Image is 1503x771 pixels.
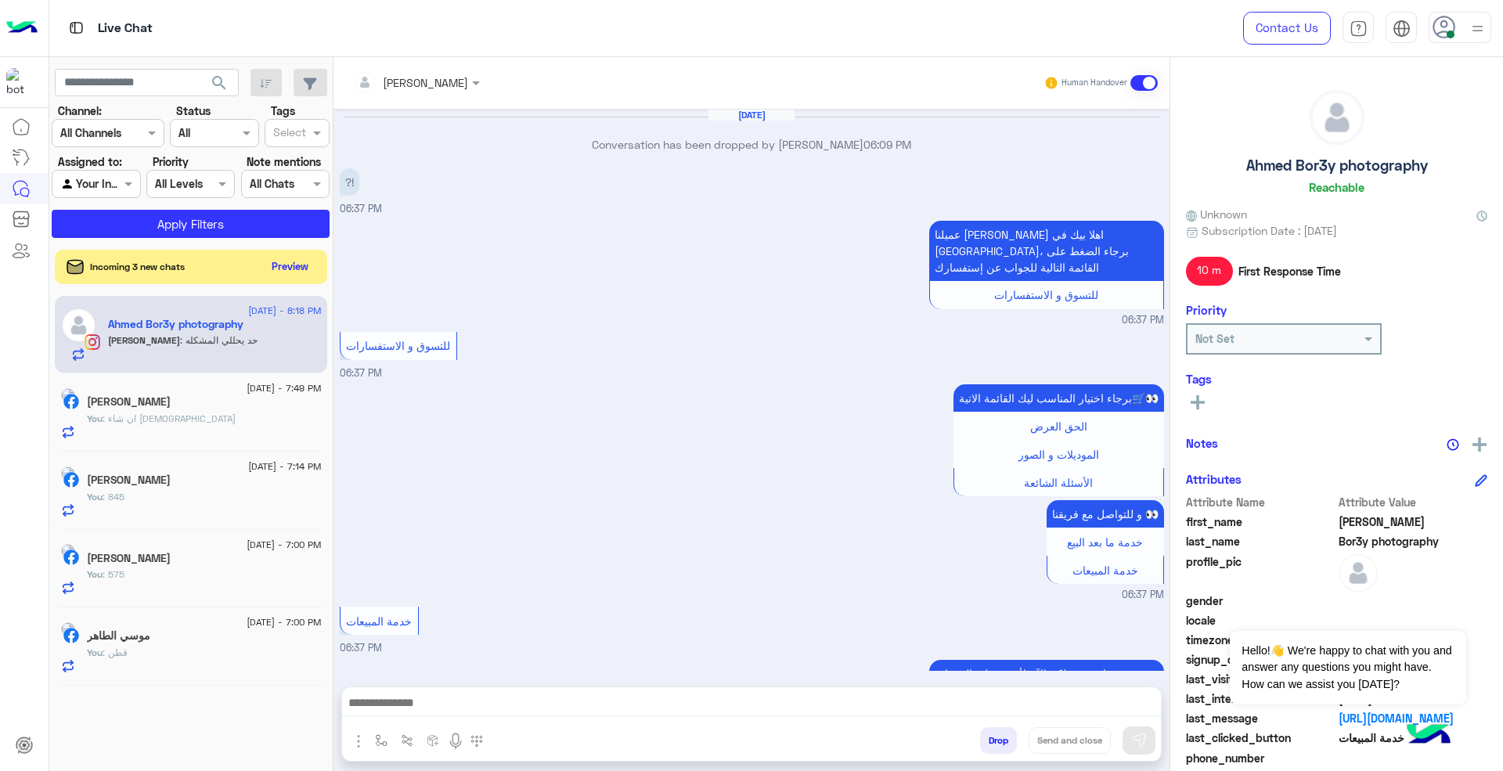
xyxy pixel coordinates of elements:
[87,629,150,643] h5: موسي الطاهر
[61,388,75,402] img: picture
[1024,476,1093,489] span: الأسئلة الشائعة
[1472,438,1487,452] img: add
[340,367,382,379] span: 06:37 PM
[1186,257,1233,285] span: 10 m
[1230,631,1465,704] span: Hello!👋 We're happy to chat with you and answer any questions you might have. How can we assist y...
[87,552,171,565] h5: Mohamed Abdelfattah
[58,153,122,170] label: Assigned to:
[61,467,75,481] img: picture
[63,394,79,409] img: Facebook
[1131,733,1147,748] img: send message
[708,110,795,121] h6: [DATE]
[980,727,1017,754] button: Drop
[98,18,153,39] p: Live Chat
[375,734,387,747] img: select flow
[67,18,86,38] img: tab
[346,614,412,628] span: خدمة المبيعات
[340,136,1164,153] p: Conversation has been dropped by [PERSON_NAME]
[1047,500,1164,528] p: 13/8/2025, 6:37 PM
[63,628,79,643] img: Facebook
[349,732,368,751] img: send attachment
[1393,20,1411,38] img: tab
[929,221,1164,281] p: 13/8/2025, 6:37 PM
[1186,372,1487,386] h6: Tags
[87,395,171,409] h5: Khalil Ali
[108,334,180,346] span: [PERSON_NAME]
[446,732,465,751] img: send voice note
[1186,750,1335,766] span: phone_number
[247,153,321,170] label: Note mentions
[61,622,75,636] img: picture
[61,308,96,343] img: defaultAdmin.png
[1186,206,1247,222] span: Unknown
[87,647,103,658] span: You
[63,472,79,488] img: Facebook
[1072,564,1138,577] span: خدمة المبيعات
[346,339,450,352] span: للتسوق و الاستفسارات
[103,647,128,658] span: قطن
[1186,303,1227,317] h6: Priority
[340,168,359,196] p: 13/8/2025, 6:37 PM
[103,413,236,424] span: ان شاء الله
[1246,157,1428,175] h5: Ahmed Bor3y photography
[1468,19,1487,38] img: profile
[1202,222,1337,239] span: Subscription Date : [DATE]
[1186,593,1335,609] span: gender
[1018,448,1099,461] span: الموديلات و الصور
[1186,730,1335,746] span: last_clicked_button
[1447,438,1459,451] img: notes
[994,288,1098,301] span: للتسوق و الاستفسارات
[247,381,321,395] span: [DATE] - 7:49 PM
[1186,494,1335,510] span: Attribute Name
[1122,313,1164,328] span: 06:37 PM
[1309,180,1364,194] h6: Reachable
[180,334,258,346] span: حد يحللي المشكله
[1186,533,1335,549] span: last_name
[52,210,330,238] button: Apply Filters
[1186,513,1335,530] span: first_name
[1186,612,1335,629] span: locale
[1061,77,1127,89] small: Human Handover
[1339,710,1488,726] a: [URL][DOMAIN_NAME]
[1122,588,1164,603] span: 06:37 PM
[271,124,306,144] div: Select
[87,568,103,580] span: You
[340,642,382,654] span: 06:37 PM
[1186,651,1335,668] span: signup_date
[247,615,321,629] span: [DATE] - 7:00 PM
[265,255,315,278] button: Preview
[1339,593,1488,609] span: null
[1029,727,1111,754] button: Send and close
[1186,436,1218,450] h6: Notes
[1310,91,1364,144] img: defaultAdmin.png
[108,318,243,331] h5: Ahmed Bor3y photography
[1401,708,1456,763] img: hulul-logo.png
[61,544,75,558] img: picture
[1186,710,1335,726] span: last_message
[103,491,124,503] span: 845
[420,727,446,753] button: create order
[87,491,103,503] span: You
[470,735,483,748] img: make a call
[401,734,413,747] img: Trigger scenario
[1339,730,1488,746] span: خدمة المبيعات
[427,734,439,747] img: create order
[176,103,211,119] label: Status
[1067,535,1143,549] span: خدمة ما بعد البيع
[210,74,229,92] span: search
[1186,472,1242,486] h6: Attributes
[369,727,395,753] button: select flow
[929,660,1164,753] p: 13/8/2025, 6:37 PM
[1030,420,1087,433] span: الحق العرض
[6,68,34,96] img: 713415422032625
[63,549,79,565] img: Facebook
[1339,513,1488,530] span: Ahmed
[58,103,102,119] label: Channel:
[103,568,124,580] span: 575
[1339,750,1488,766] span: null
[271,103,295,119] label: Tags
[248,304,321,318] span: [DATE] - 8:18 PM
[90,260,185,274] span: Incoming 3 new chats
[863,138,911,151] span: 06:09 PM
[153,153,189,170] label: Priority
